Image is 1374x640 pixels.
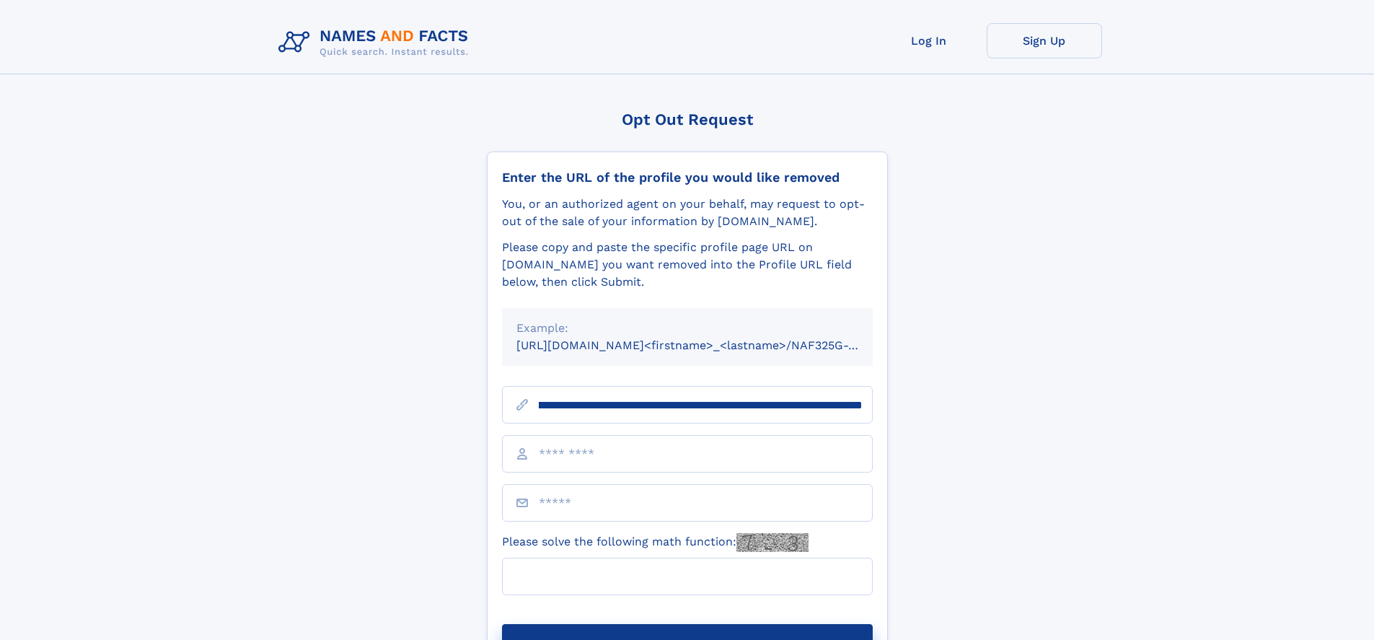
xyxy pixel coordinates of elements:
[502,170,873,185] div: Enter the URL of the profile you would like removed
[273,23,480,62] img: Logo Names and Facts
[516,320,858,337] div: Example:
[987,23,1102,58] a: Sign Up
[502,533,809,552] label: Please solve the following math function:
[502,239,873,291] div: Please copy and paste the specific profile page URL on [DOMAIN_NAME] you want removed into the Pr...
[516,338,900,352] small: [URL][DOMAIN_NAME]<firstname>_<lastname>/NAF325G-xxxxxxxx
[487,110,888,128] div: Opt Out Request
[502,196,873,230] div: You, or an authorized agent on your behalf, may request to opt-out of the sale of your informatio...
[871,23,987,58] a: Log In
